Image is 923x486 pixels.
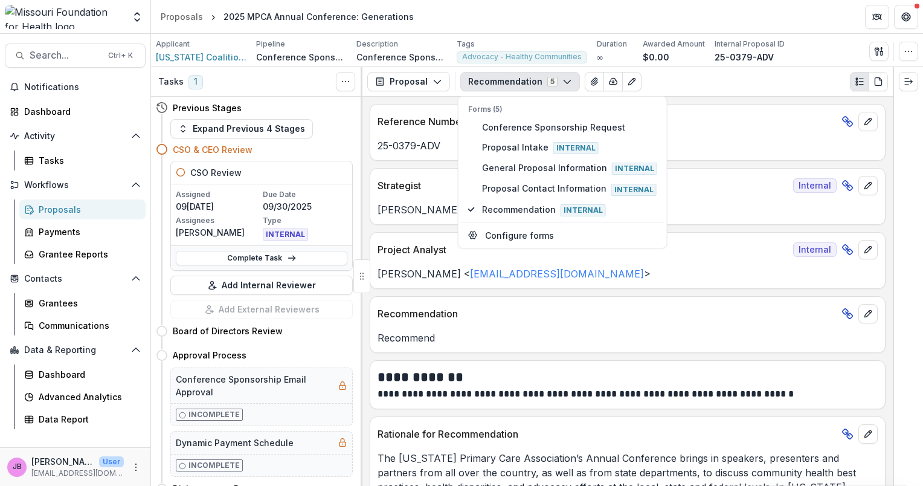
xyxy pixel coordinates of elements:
button: Proposal [367,72,450,91]
a: Grantees [19,293,146,313]
span: Advocacy - Healthy Communities [462,53,582,61]
p: Duration [597,39,627,50]
p: Incomplete [188,409,240,420]
span: Internal [612,163,657,175]
div: Grantees [39,297,136,309]
div: Proposals [161,10,203,23]
span: Recommendation [482,203,657,216]
p: [PERSON_NAME] [31,455,94,468]
img: Missouri Foundation for Health logo [5,5,124,29]
h4: Board of Directors Review [173,325,283,337]
p: Project Analyst [378,242,788,257]
p: Forms (5) [468,104,657,115]
div: Tasks [39,154,136,167]
span: Internal [561,204,606,216]
p: Recommend [378,331,878,345]
a: Dashboard [5,102,146,121]
a: [US_STATE] Coalition For Primary Health Care [156,51,246,63]
button: Get Help [894,5,918,29]
nav: breadcrumb [156,8,419,25]
a: Communications [19,316,146,335]
p: Due Date [263,189,347,200]
span: INTERNAL [263,228,308,241]
button: PDF view [869,72,888,91]
a: Advanced Analytics [19,387,146,407]
a: Grantee Reports [19,244,146,264]
a: Tasks [19,151,146,170]
button: Edit as form [622,72,642,91]
div: Payments [39,225,136,238]
button: Recommendation5 [460,72,580,91]
span: General Proposal Information [482,161,657,175]
p: Conference Sponsorship - 2025 MPCA Annual Conference: Generations [356,51,447,63]
a: Dashboard [19,364,146,384]
button: edit [858,240,878,259]
button: Notifications [5,77,146,97]
p: [PERSON_NAME] < > [378,267,878,281]
button: Plaintext view [850,72,869,91]
button: Search... [5,44,146,68]
span: Workflows [24,180,126,190]
p: Type [263,215,347,226]
p: Recommendation [378,306,837,321]
p: Assigned [176,189,260,200]
div: Jessie Besancenez [13,463,22,471]
div: Ctrl + K [106,49,135,62]
p: 25-0379-ADV [715,51,774,63]
button: Open Activity [5,126,146,146]
p: Incomplete [188,460,240,471]
span: Proposal Intake [482,141,657,154]
button: Expand right [899,72,918,91]
p: [PERSON_NAME] < > [378,202,878,217]
p: Applicant [156,39,190,50]
div: Dashboard [39,368,136,381]
span: Internal [793,178,837,193]
button: View Attached Files [585,72,604,91]
span: Internal [553,142,599,154]
button: Open entity switcher [129,5,146,29]
p: Tags [457,39,475,50]
p: [EMAIL_ADDRESS][DOMAIN_NAME] [31,468,124,479]
button: Open Data & Reporting [5,340,146,360]
a: [EMAIL_ADDRESS][DOMAIN_NAME] [470,268,644,280]
p: User [99,456,124,467]
p: Strategist [378,178,788,193]
a: Proposals [156,8,208,25]
div: Advanced Analytics [39,390,136,403]
div: Data Report [39,413,136,426]
p: [PERSON_NAME] [176,226,260,239]
span: Internal [793,242,837,257]
button: Partners [865,5,889,29]
div: 2025 MPCA Annual Conference: Generations [224,10,414,23]
h4: Previous Stages [173,102,242,114]
span: Activity [24,131,126,141]
span: Data & Reporting [24,345,126,355]
span: 1 [188,75,203,89]
a: Complete Task [176,251,347,265]
p: Pipeline [256,39,285,50]
span: Notifications [24,82,141,92]
p: Description [356,39,398,50]
div: Proposals [39,203,136,216]
h5: Conference Sponsorship Email Approval [176,373,333,398]
button: edit [858,304,878,323]
h3: Tasks [158,77,184,87]
button: Add Internal Reviewer [170,276,353,295]
h5: Dynamic Payment Schedule [176,436,294,449]
p: 09/30/2025 [263,200,347,213]
button: Open Workflows [5,175,146,195]
span: Search... [30,50,101,61]
div: Communications [39,319,136,332]
button: edit [858,176,878,195]
button: More [129,460,143,475]
h4: Approval Process [173,349,246,361]
p: 25-0379-ADV [378,138,878,153]
button: Expand Previous 4 Stages [170,119,313,138]
button: Toggle View Cancelled Tasks [336,72,355,91]
span: Proposal Contact Information [482,182,657,195]
p: Conference Sponsorship [256,51,347,63]
button: Open Contacts [5,269,146,288]
div: Grantee Reports [39,248,136,261]
p: Rationale for Recommendation [378,427,837,441]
